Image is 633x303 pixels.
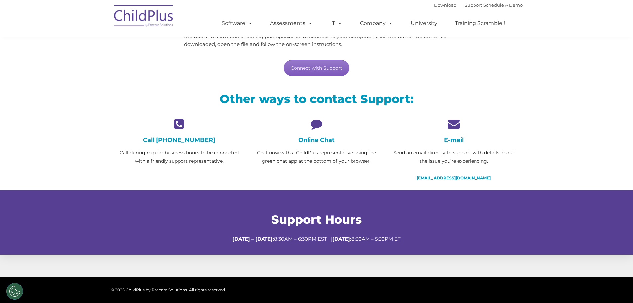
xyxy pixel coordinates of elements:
h2: Other ways to contact Support: [116,91,518,106]
p: Chat now with a ChildPlus representative using the green chat app at the bottom of your browser! [253,149,380,165]
a: Company [353,17,400,30]
a: Schedule A Demo [483,2,523,8]
p: Call during regular business hours to be connected with a friendly support representative. [116,149,243,165]
h4: Online Chat [253,136,380,144]
button: Cookies Settings [6,283,23,300]
h4: Call [PHONE_NUMBER] [116,136,243,144]
span: © 2025 ChildPlus by Procare Solutions. All rights reserved. [111,287,226,292]
a: Connect with Support [284,60,349,76]
strong: [DATE]: [332,236,351,242]
span: 8:30AM – 6:30PM EST | 8:30AM – 5:30PM ET [232,236,401,242]
img: ChildPlus by Procare Solutions [111,0,177,34]
h4: E-mail [390,136,517,144]
p: Send an email directly to support with details about the issue you’re experiencing. [390,149,517,165]
a: [EMAIL_ADDRESS][DOMAIN_NAME] [417,175,491,180]
span: Support Hours [271,212,362,227]
a: Support [465,2,482,8]
a: University [404,17,444,30]
a: Download [434,2,457,8]
a: Assessments [264,17,319,30]
strong: [DATE] – [DATE]: [232,236,274,242]
font: | [434,2,523,8]
a: Software [215,17,259,30]
a: IT [324,17,349,30]
a: Training Scramble!! [448,17,512,30]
